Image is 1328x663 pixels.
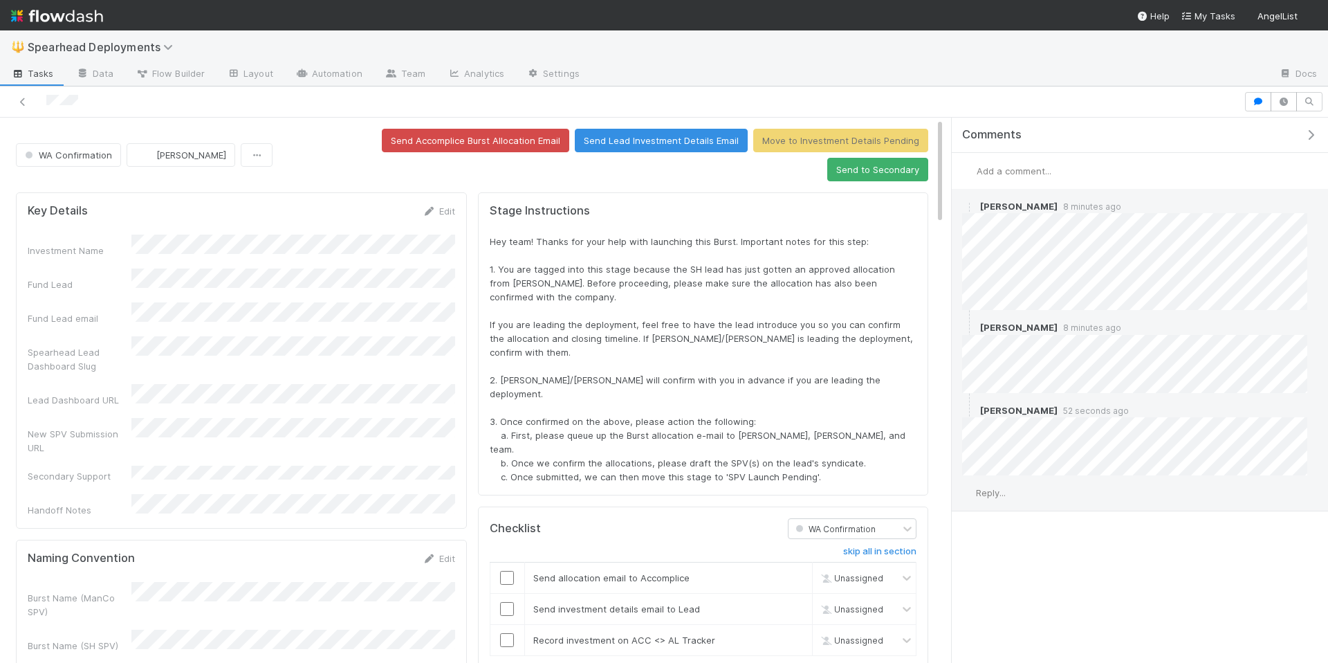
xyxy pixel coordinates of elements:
span: Reply... [976,487,1006,498]
button: WA Confirmation [16,143,121,167]
h5: Checklist [490,522,541,536]
img: avatar_784ea27d-2d59-4749-b480-57d513651deb.png [138,148,152,162]
img: avatar_784ea27d-2d59-4749-b480-57d513651deb.png [963,164,977,178]
div: Burst Name (ManCo SPV) [28,591,131,619]
a: Edit [423,553,455,564]
span: [PERSON_NAME] [980,405,1058,416]
div: Help [1136,9,1170,23]
a: Layout [216,64,284,86]
button: [PERSON_NAME] [127,143,235,167]
span: Tasks [11,66,54,80]
h5: Stage Instructions [490,204,917,218]
a: My Tasks [1181,9,1235,23]
div: Handoff Notes [28,503,131,517]
span: Unassigned [818,573,883,583]
a: Edit [423,206,455,217]
span: Unassigned [818,635,883,646]
span: 52 seconds ago [1058,406,1129,416]
span: Send investment details email to Lead [533,603,700,615]
button: Send Accomplice Burst Allocation Email [382,129,569,152]
span: Record investment on ACC <> AL Tracker [533,635,715,646]
div: Fund Lead email [28,311,131,325]
span: Send allocation email to Accomplice [533,572,690,583]
span: WA Confirmation [793,523,876,534]
img: avatar_784ea27d-2d59-4749-b480-57d513651deb.png [962,487,976,500]
h5: Key Details [28,204,88,218]
span: Flow Builder [136,66,205,80]
div: Fund Lead [28,278,131,291]
span: 🔱 [11,41,25,53]
button: Send to Secondary [827,158,928,181]
img: avatar_784ea27d-2d59-4749-b480-57d513651deb.png [962,199,976,213]
div: New SPV Submission URL [28,427,131,455]
span: [PERSON_NAME] [980,322,1058,333]
img: logo-inverted-e16ddd16eac7371096b0.svg [11,4,103,28]
button: Move to Investment Details Pending [753,129,928,152]
div: Investment Name [28,244,131,257]
a: Automation [284,64,373,86]
button: Send Lead Investment Details Email [575,129,748,152]
span: AngelList [1257,10,1298,21]
a: Flow Builder [124,64,216,86]
span: 8 minutes ago [1058,201,1121,212]
a: Settings [515,64,591,86]
a: Data [65,64,124,86]
span: Hey team! Thanks for your help with launching this Burst. Important notes for this step: 1. You a... [490,236,916,482]
span: [PERSON_NAME] [156,149,226,161]
img: avatar_784ea27d-2d59-4749-b480-57d513651deb.png [1303,10,1317,24]
h5: Naming Convention [28,552,135,565]
a: Docs [1268,64,1328,86]
img: avatar_8fe3758e-7d23-4e6b-a9f5-b81892974716.png [962,403,976,417]
div: Spearhead Lead Dashboard Slug [28,345,131,373]
div: Burst Name (SH SPV) [28,639,131,653]
span: 8 minutes ago [1058,323,1121,333]
span: WA Confirmation [22,149,112,161]
a: Team [373,64,436,86]
span: Comments [962,128,1022,142]
a: skip all in section [843,546,916,563]
img: avatar_784ea27d-2d59-4749-b480-57d513651deb.png [962,321,976,335]
span: Add a comment... [977,165,1051,176]
span: Spearhead Deployments [28,40,180,54]
span: Unassigned [818,604,883,615]
div: Lead Dashboard URL [28,393,131,407]
span: [PERSON_NAME] [980,201,1058,212]
div: Secondary Support [28,469,131,483]
a: Analytics [436,64,515,86]
span: My Tasks [1181,10,1235,21]
h6: skip all in section [843,546,916,557]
